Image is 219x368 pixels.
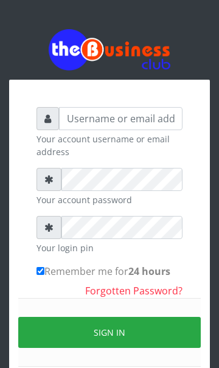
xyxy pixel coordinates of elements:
[36,193,182,206] small: Your account password
[36,241,182,254] small: Your login pin
[128,265,170,278] b: 24 hours
[18,317,201,348] button: Sign in
[36,133,182,158] small: Your account username or email address
[59,107,182,130] input: Username or email address
[36,267,44,275] input: Remember me for24 hours
[85,284,182,297] a: Forgotten Password?
[36,264,170,279] label: Remember me for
